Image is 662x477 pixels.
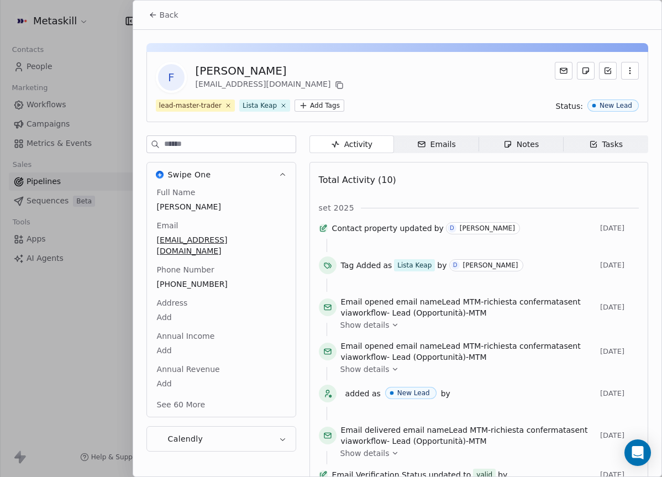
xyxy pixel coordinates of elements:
span: Add [157,345,286,356]
div: Open Intercom Messenger [624,439,651,466]
div: [PERSON_NAME] [196,63,346,78]
span: Total Activity (10) [319,175,396,185]
a: Show details [340,364,631,375]
span: Show details [340,364,390,375]
span: as [383,260,392,271]
div: Swipe OneSwipe One [147,187,296,417]
span: added as [345,388,381,399]
span: set 2025 [319,202,354,213]
span: property updated [364,223,432,234]
div: [EMAIL_ADDRESS][DOMAIN_NAME] [196,78,346,92]
span: email name sent via workflow - [341,424,596,447]
span: Calendly [168,433,203,444]
div: New Lead [600,102,632,109]
span: Show details [340,448,390,459]
img: Swipe One [156,171,164,179]
span: Full Name [155,187,198,198]
div: Lista Keap [397,260,432,270]
span: [PERSON_NAME] [157,201,286,212]
span: by [441,388,450,399]
button: Swipe OneSwipe One [147,163,296,187]
span: Add [157,312,286,323]
span: Lead (Opportunità)-MTM [392,353,487,361]
button: CalendlyCalendly [147,427,296,451]
div: Tasks [589,139,623,150]
div: [PERSON_NAME] [460,224,515,232]
span: Lead (Opportunità)-MTM [392,308,487,317]
span: Email [155,220,181,231]
div: D [453,261,458,270]
span: F [158,64,185,91]
span: Contact [332,223,362,234]
span: Add [157,378,286,389]
span: email name sent via workflow - [341,296,596,318]
span: Tag Added [341,260,381,271]
div: Notes [503,139,539,150]
button: Back [142,5,185,25]
button: Add Tags [295,99,344,112]
span: [DATE] [600,389,639,398]
span: Lead (Opportunità)-MTM [392,437,487,445]
span: Phone Number [155,264,217,275]
span: Email opened [341,297,394,306]
a: Show details [340,319,631,331]
a: Show details [340,448,631,459]
div: Emails [417,139,456,150]
span: [DATE] [600,303,639,312]
span: Swipe One [168,169,211,180]
span: Email delivered [341,426,401,434]
div: Lista Keap [243,101,277,111]
div: D [450,224,454,233]
span: Lead MTM-richiesta confermata [442,342,564,350]
span: Back [160,9,178,20]
div: lead-master-trader [159,101,222,111]
span: [DATE] [600,347,639,356]
span: by [437,260,446,271]
span: Address [155,297,190,308]
button: See 60 More [150,395,212,415]
div: New Lead [397,389,430,397]
div: [PERSON_NAME] [463,261,518,269]
span: [PHONE_NUMBER] [157,279,286,290]
span: [DATE] [600,261,639,270]
img: Calendly [156,435,164,443]
span: Lead MTM-richiesta confermata [442,297,564,306]
span: [DATE] [600,224,639,233]
span: Annual Revenue [155,364,222,375]
span: [EMAIL_ADDRESS][DOMAIN_NAME] [157,234,286,256]
span: [DATE] [600,431,639,440]
span: Email opened [341,342,394,350]
span: by [434,223,444,234]
span: Lead MTM-richiesta confermata [449,426,571,434]
span: Show details [340,319,390,331]
span: Status: [556,101,583,112]
span: email name sent via workflow - [341,340,596,363]
span: Annual Income [155,331,217,342]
